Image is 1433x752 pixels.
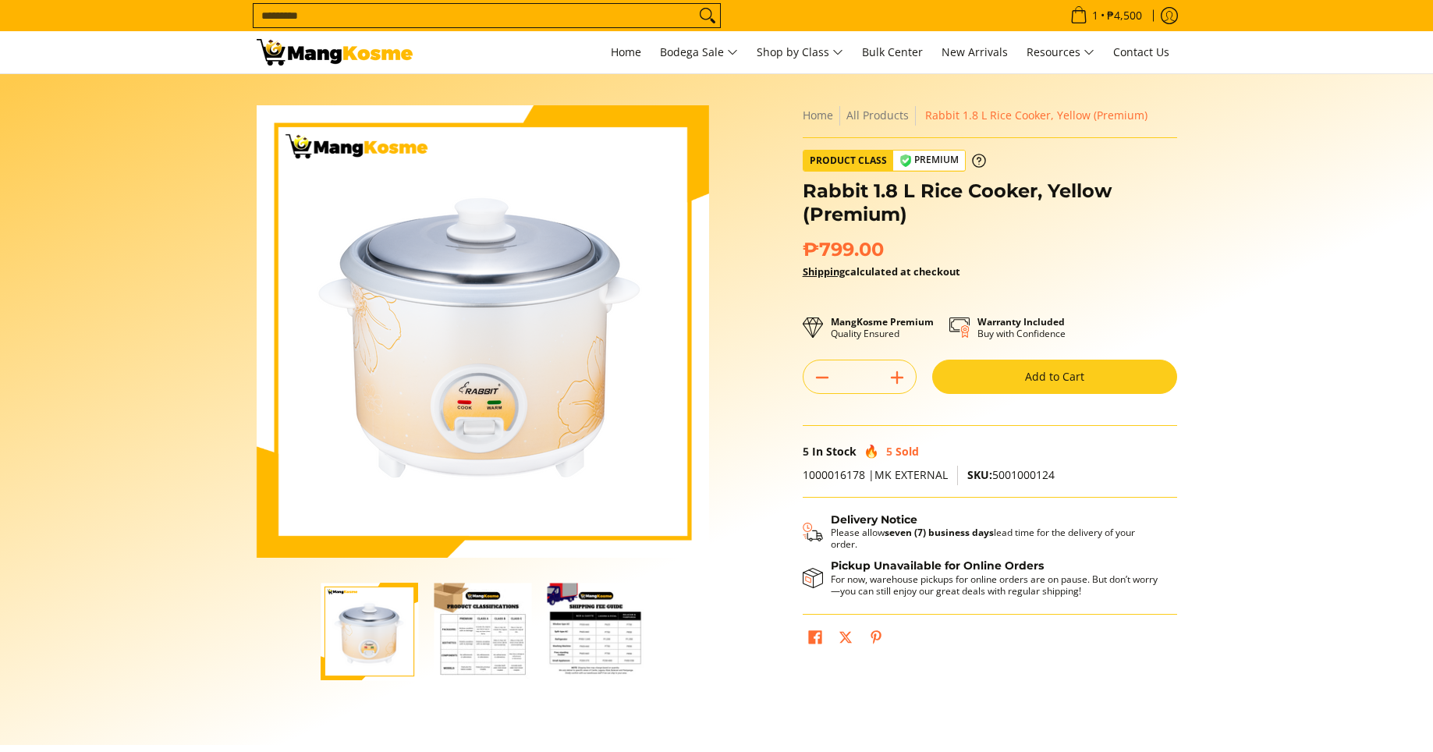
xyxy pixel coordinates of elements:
button: Add [878,365,916,390]
strong: Pickup Unavailable for Online Orders [831,559,1044,573]
strong: calculated at checkout [803,264,960,278]
a: New Arrivals [934,31,1016,73]
span: ₱4,500 [1105,10,1144,21]
span: SKU: [967,467,992,482]
img: Rabbit 1.8 L Rice Cooker, Yellow (Premium)-3 [547,583,644,680]
span: Bodega Sale [660,43,738,62]
span: Product Class [803,151,893,171]
button: Add to Cart [932,360,1177,394]
p: Buy with Confidence [977,316,1066,339]
a: Resources [1019,31,1102,73]
span: Home [611,44,641,59]
button: Shipping & Delivery [803,513,1162,551]
a: Shipping [803,264,845,278]
span: 5 [803,444,809,459]
a: Contact Us [1105,31,1177,73]
a: Share on Facebook [804,626,826,653]
span: 5001000124 [967,467,1055,482]
span: In Stock [812,444,857,459]
span: 1000016178 |MK EXTERNAL [803,467,948,482]
p: Quality Ensured [831,316,934,339]
span: 1 [1090,10,1101,21]
button: Search [695,4,720,27]
a: Home [803,108,833,122]
strong: Delivery Notice [831,513,917,527]
a: Pin on Pinterest [865,626,887,653]
span: 5 [886,444,892,459]
img: NEW ITEM: Rabbit 1.8 L Rice Cooker - Yellow (Premium) l Mang Kosme [257,39,413,66]
button: Subtract [803,365,841,390]
img: https://mangkosme.com/products/rabbit-1-8-l-rice-cooker-yellow-class-a [257,105,709,558]
span: Sold [896,444,919,459]
span: Premium [893,151,965,170]
strong: MangKosme Premium [831,315,934,328]
h1: Rabbit 1.8 L Rice Cooker, Yellow (Premium) [803,179,1177,226]
a: Home [603,31,649,73]
p: Please allow lead time for the delivery of your order. [831,527,1162,550]
a: Shop by Class [749,31,851,73]
span: Contact Us [1113,44,1169,59]
span: New Arrivals [942,44,1008,59]
span: Resources [1027,43,1094,62]
a: Bodega Sale [652,31,746,73]
span: Shop by Class [757,43,843,62]
span: • [1066,7,1147,24]
a: Bulk Center [854,31,931,73]
span: Bulk Center [862,44,923,59]
img: premium-badge-icon.webp [899,154,912,167]
strong: seven (7) business days [885,526,994,539]
span: ₱799.00 [803,238,884,261]
strong: Warranty Included [977,315,1065,328]
nav: Breadcrumbs [803,105,1177,126]
img: Rabbit 1.8 L Rice Cooker, Yellow (Premium)-2 [434,583,531,680]
a: Post on X [835,626,857,653]
span: Rabbit 1.8 L Rice Cooker, Yellow (Premium) [925,108,1147,122]
img: https://mangkosme.com/products/rabbit-1-8-l-rice-cooker-yellow-class-a [321,583,418,680]
p: For now, warehouse pickups for online orders are on pause. But don’t worry—you can still enjoy ou... [831,573,1162,597]
a: Product Class Premium [803,150,986,172]
a: All Products [846,108,909,122]
nav: Main Menu [428,31,1177,73]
